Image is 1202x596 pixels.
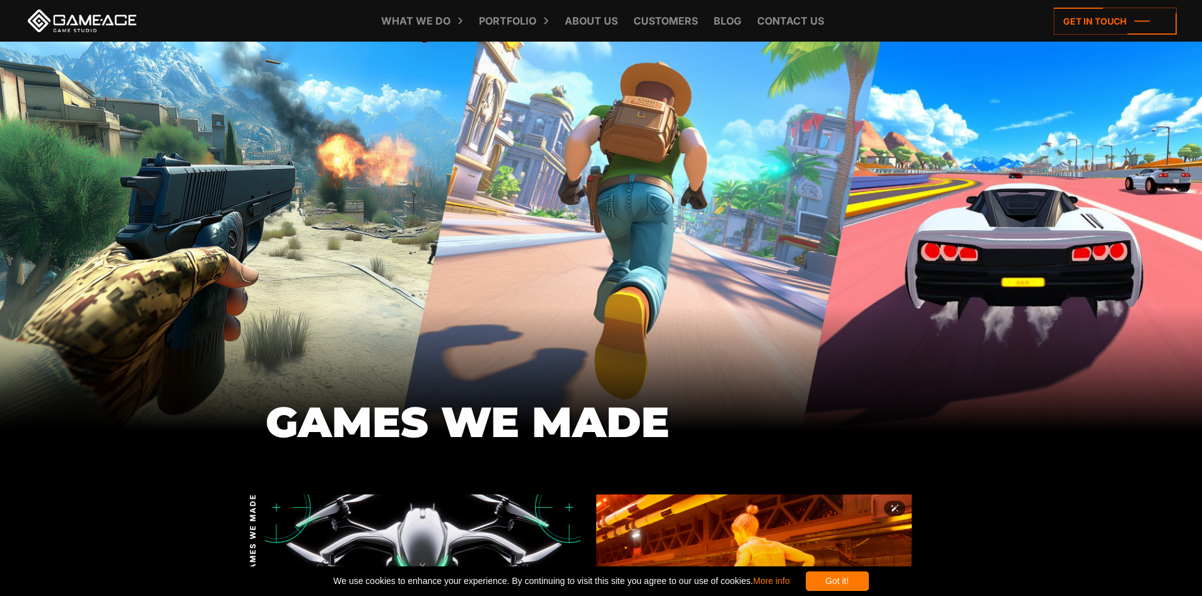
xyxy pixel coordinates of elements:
div: Got it! [806,571,869,591]
a: Get in touch [1054,8,1177,35]
h1: GAMES WE MADE [266,399,938,445]
span: We use cookies to enhance your experience. By continuing to visit this site you agree to our use ... [333,571,789,591]
a: More info [753,576,789,586]
span: GAMES WE MADE [247,493,259,576]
